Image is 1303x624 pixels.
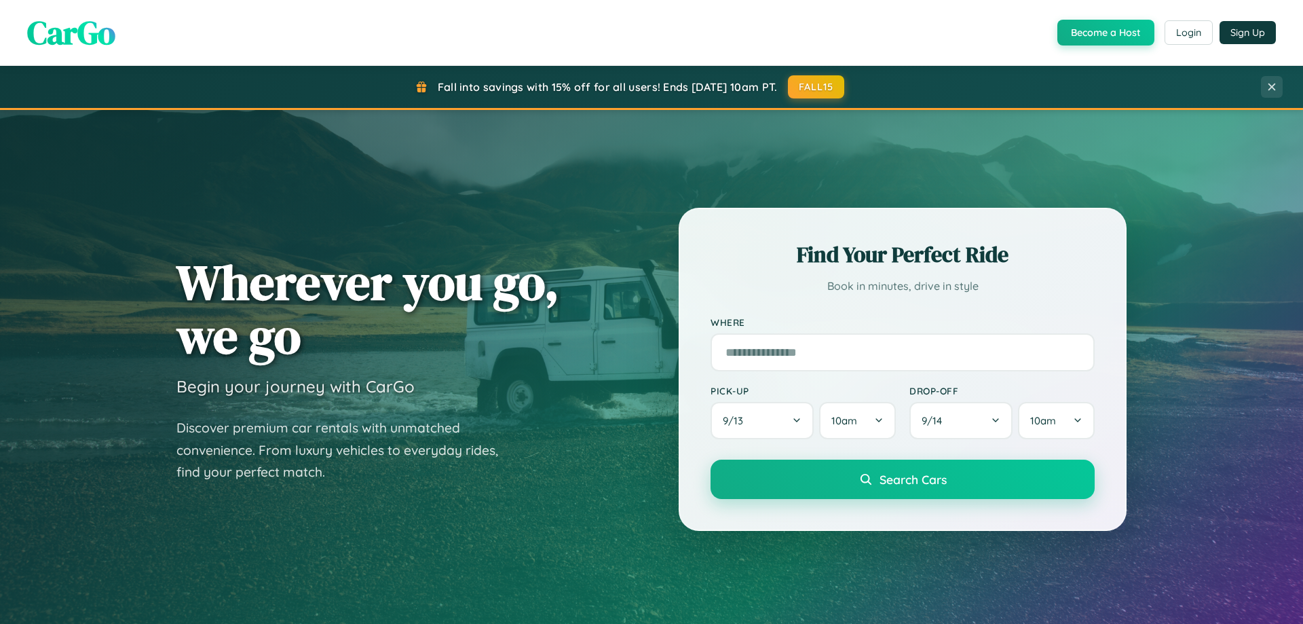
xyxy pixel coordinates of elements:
[176,255,559,363] h1: Wherever you go, we go
[909,402,1013,439] button: 9/14
[880,472,947,487] span: Search Cars
[1220,21,1276,44] button: Sign Up
[711,385,896,397] label: Pick-up
[1030,414,1056,427] span: 10am
[438,80,778,94] span: Fall into savings with 15% off for all users! Ends [DATE] 10am PT.
[711,240,1095,270] h2: Find Your Perfect Ride
[788,75,845,98] button: FALL15
[711,460,1095,499] button: Search Cars
[831,414,857,427] span: 10am
[711,402,814,439] button: 9/13
[711,316,1095,328] label: Where
[1018,402,1095,439] button: 10am
[819,402,896,439] button: 10am
[711,276,1095,296] p: Book in minutes, drive in style
[176,417,516,483] p: Discover premium car rentals with unmatched convenience. From luxury vehicles to everyday rides, ...
[723,414,750,427] span: 9 / 13
[909,385,1095,397] label: Drop-off
[1057,20,1154,45] button: Become a Host
[27,10,115,55] span: CarGo
[1165,20,1213,45] button: Login
[176,376,415,397] h3: Begin your journey with CarGo
[922,414,949,427] span: 9 / 14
